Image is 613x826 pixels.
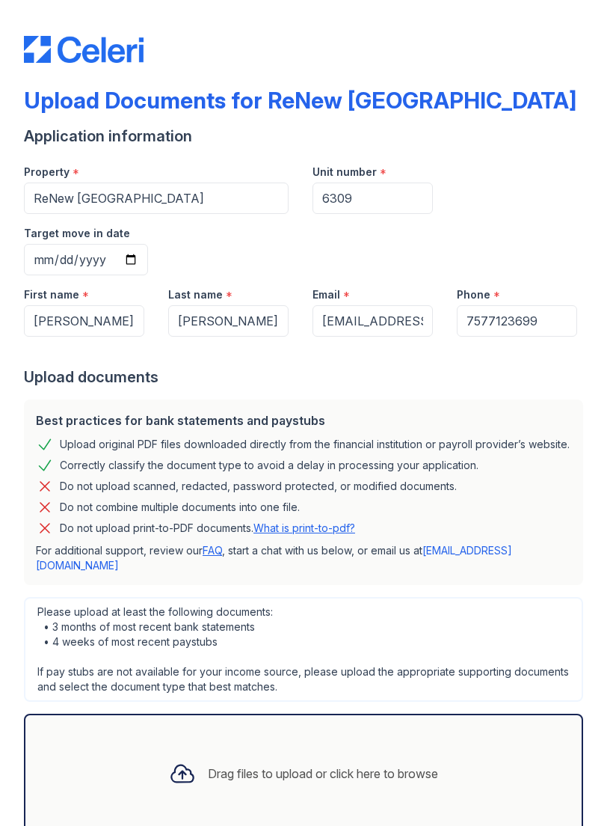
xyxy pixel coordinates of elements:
label: Email [312,287,340,302]
p: For additional support, review our , start a chat with us below, or email us at [36,543,571,573]
div: Upload documents [24,367,589,388]
label: Unit number [312,165,377,180]
div: Please upload at least the following documents: • 3 months of most recent bank statements • 4 wee... [24,597,583,702]
label: Last name [168,287,223,302]
a: What is print-to-pdf? [253,521,355,534]
iframe: chat widget [550,766,598,811]
div: Correctly classify the document type to avoid a delay in processing your application. [60,456,478,474]
a: [EMAIL_ADDRESS][DOMAIN_NAME] [36,544,512,572]
div: Best practices for bank statements and paystubs [36,412,571,429]
div: Do not combine multiple documents into one file. [60,498,300,516]
div: Do not upload scanned, redacted, password protected, or modified documents. [60,477,457,495]
label: Phone [457,287,490,302]
div: Upload original PDF files downloaded directly from the financial institution or payroll provider’... [60,435,570,453]
p: Do not upload print-to-PDF documents. [60,521,355,536]
div: Drag files to upload or click here to browse [208,765,438,783]
label: Property [24,165,70,180]
label: First name [24,287,79,302]
label: Target move in date [24,226,130,241]
div: Upload Documents for ReNew [GEOGRAPHIC_DATA] [24,87,576,114]
div: Application information [24,126,589,147]
a: FAQ [203,544,222,557]
img: CE_Logo_Blue-a8612792a0a2168367f1c8372b55b34899dd931a85d93a1a3d3e32e68fde9ad4.png [24,36,144,63]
